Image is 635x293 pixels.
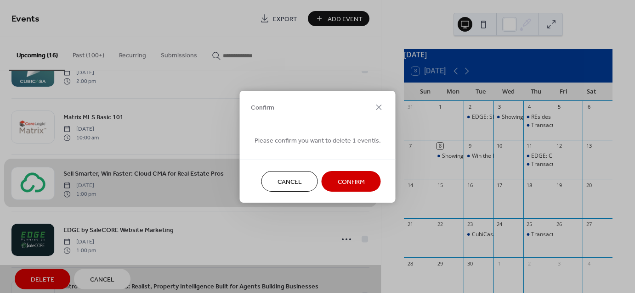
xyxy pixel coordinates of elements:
span: Confirm [251,103,274,113]
button: Confirm [322,171,381,192]
button: Cancel [261,171,318,192]
span: Cancel [278,177,302,187]
span: Please confirm you want to delete 1 event(s. [255,136,381,145]
span: Confirm [338,177,365,187]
